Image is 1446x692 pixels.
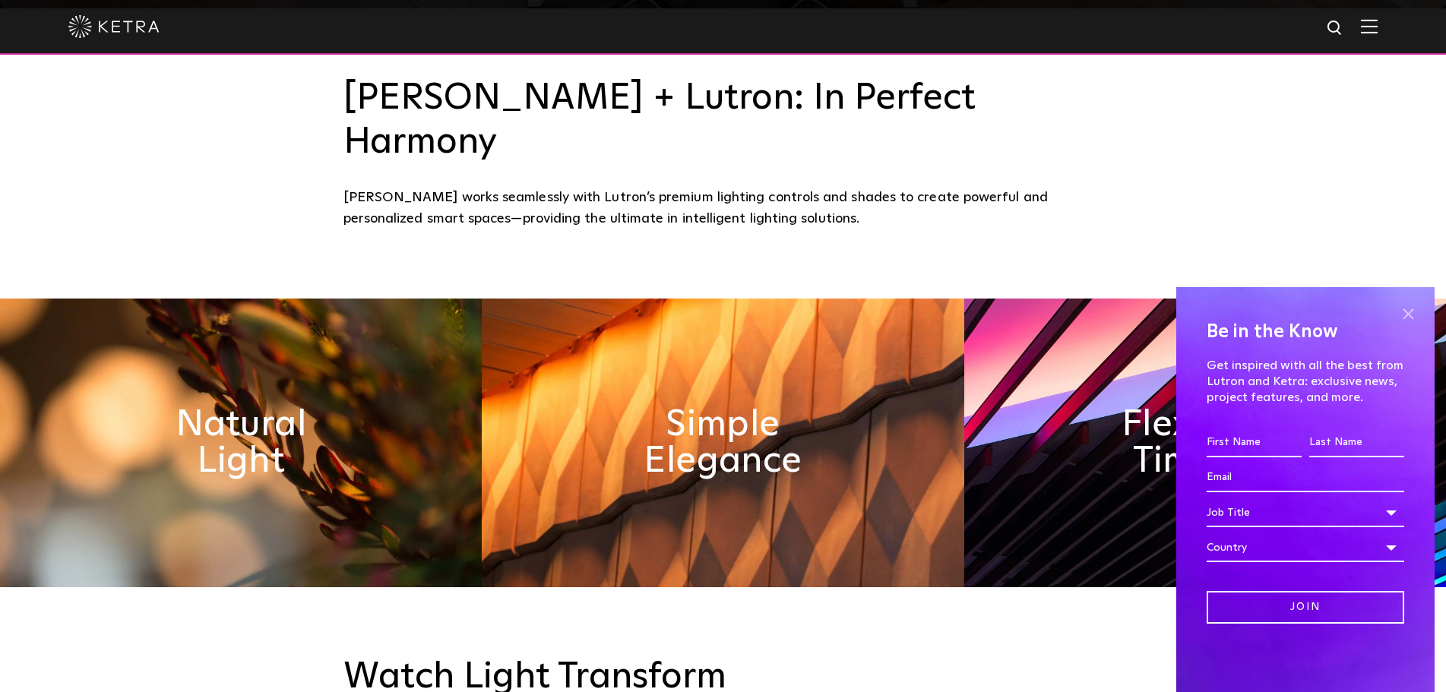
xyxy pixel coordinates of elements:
[1091,406,1319,479] h2: Flexible & Timeless
[1207,498,1404,527] div: Job Title
[343,187,1103,230] div: [PERSON_NAME] works seamlessly with Lutron’s premium lighting controls and shades to create power...
[1207,358,1404,405] p: Get inspired with all the best from Lutron and Ketra: exclusive news, project features, and more.
[1207,318,1404,346] h4: Be in the Know
[1207,463,1404,492] input: Email
[1361,19,1378,33] img: Hamburger%20Nav.svg
[1309,428,1404,457] input: Last Name
[1207,428,1302,457] input: First Name
[127,406,355,479] h2: Natural Light
[964,299,1446,587] img: flexible_timeless_ketra
[1207,591,1404,624] input: Join
[1207,533,1404,562] div: Country
[68,15,160,38] img: ketra-logo-2019-white
[482,299,963,587] img: simple_elegance
[609,406,837,479] h2: Simple Elegance
[343,77,1103,164] h3: [PERSON_NAME] + Lutron: In Perfect Harmony
[1326,19,1345,38] img: search icon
